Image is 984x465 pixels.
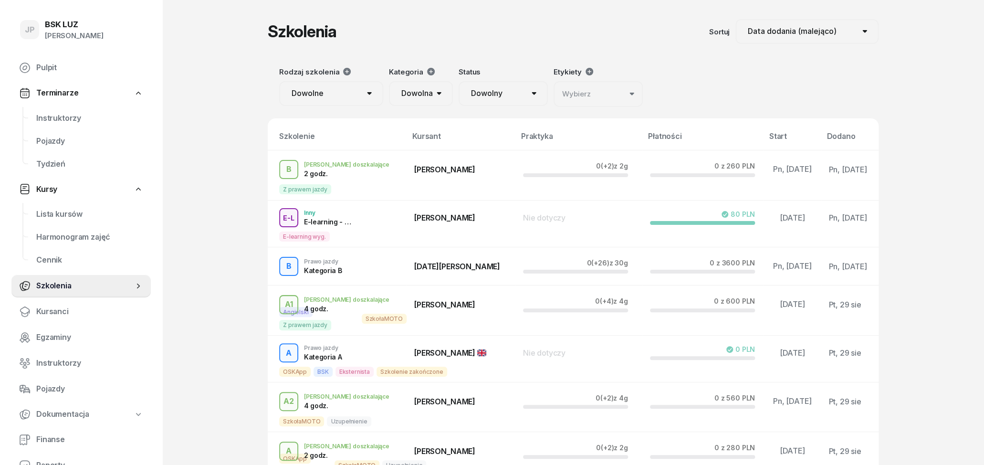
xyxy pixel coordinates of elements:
[591,259,609,267] span: (+26)
[279,367,311,377] span: OSKApp
[36,331,143,344] span: Egzaminy
[36,135,143,148] span: Pojazdy
[11,403,151,425] a: Dokumentacja
[314,367,333,377] span: BSK
[523,348,565,358] span: Nie dotyczy
[828,300,861,309] span: Pt, 29 sie
[601,162,614,170] span: (+2)
[29,130,151,153] a: Pojazdy
[36,306,143,318] span: Kursanci
[25,26,35,34] span: JP
[36,254,143,266] span: Cennik
[29,203,151,226] a: Lista kursów
[828,262,867,271] span: Pn, [DATE]
[710,259,755,267] div: 0 z 3600 PLN
[36,208,143,221] span: Lista kursów
[362,314,407,324] span: SzkołaMOTO
[773,396,811,406] span: Pn, [DATE]
[596,162,628,170] div: 0 z 2g
[414,348,486,358] span: [PERSON_NAME]
[36,357,143,370] span: Instruktorzy
[11,179,151,201] a: Kursy
[36,433,143,446] span: Finanse
[29,249,151,272] a: Cennik
[600,297,613,305] span: (+4)
[414,262,500,271] span: [DATE][PERSON_NAME]
[11,352,151,375] a: Instruktorzy
[268,130,407,150] th: Szkolenie
[726,346,755,353] div: 0 PLN
[414,165,475,174] span: [PERSON_NAME]
[29,107,151,130] a: Instruktorzy
[29,153,151,176] a: Tydzień
[515,130,642,150] th: Praktyka
[414,213,475,222] span: [PERSON_NAME]
[11,56,151,79] a: Pulpit
[11,300,151,323] a: Kursanci
[414,446,475,456] span: [PERSON_NAME]
[335,367,374,377] span: Eksternista
[586,259,628,267] div: 0 z 30g
[414,397,475,406] span: [PERSON_NAME]
[600,394,613,402] span: (+2)
[828,397,861,406] span: Pt, 29 sie
[11,326,151,349] a: Egzaminy
[36,383,143,395] span: Pojazdy
[779,213,805,222] span: [DATE]
[45,21,104,29] div: BSK LUZ
[554,81,643,107] button: Wybierz
[377,367,447,377] span: Szkolenie zakończone
[45,30,104,42] div: [PERSON_NAME]
[36,112,143,125] span: Instruktorzy
[828,213,867,222] span: Pn, [DATE]
[828,348,861,358] span: Pt, 29 sie
[779,348,805,358] span: [DATE]
[279,454,311,464] span: OSKApp
[11,275,151,297] a: Szkolenia
[764,130,821,150] th: Start
[642,130,764,150] th: Płatności
[327,416,371,426] span: Uzupełnienie
[414,300,475,309] span: [PERSON_NAME]
[36,280,134,292] span: Szkolenia
[773,261,811,271] span: Pn, [DATE]
[407,130,515,150] th: Kursant
[828,446,861,456] span: Pt, 29 sie
[279,307,313,317] span: Angielski
[714,444,755,452] div: 0 z 280 PLN
[773,164,811,174] span: Pn, [DATE]
[596,444,628,452] div: 0 z 2g
[268,23,336,40] h1: Szkolenia
[779,446,805,455] span: [DATE]
[36,408,89,421] span: Dokumentacja
[279,416,324,426] span: SzkołaMOTO
[279,320,331,330] span: Z prawem jazdy
[714,162,755,170] div: 0 z 260 PLN
[828,165,867,174] span: Pn, [DATE]
[821,130,879,150] th: Dodano
[714,394,755,402] div: 0 z 560 PLN
[36,183,57,196] span: Kursy
[279,232,330,242] span: E-learning wyg.
[279,184,331,194] span: Z prawem jazdy
[595,297,628,305] div: 0 z 4g
[523,213,565,222] span: Nie dotyczy
[721,211,755,218] div: 80 PLN
[36,62,143,74] span: Pulpit
[779,299,805,309] span: [DATE]
[36,87,78,99] span: Terminarze
[601,444,614,452] span: (+2)
[562,88,591,100] div: Wybierz
[36,158,143,170] span: Tydzień
[36,231,143,243] span: Harmonogram zajęć
[11,82,151,104] a: Terminarze
[596,394,628,402] div: 0 z 4g
[714,297,755,305] div: 0 z 600 PLN
[29,226,151,249] a: Harmonogram zajęć
[11,428,151,451] a: Finanse
[11,378,151,401] a: Pojazdy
